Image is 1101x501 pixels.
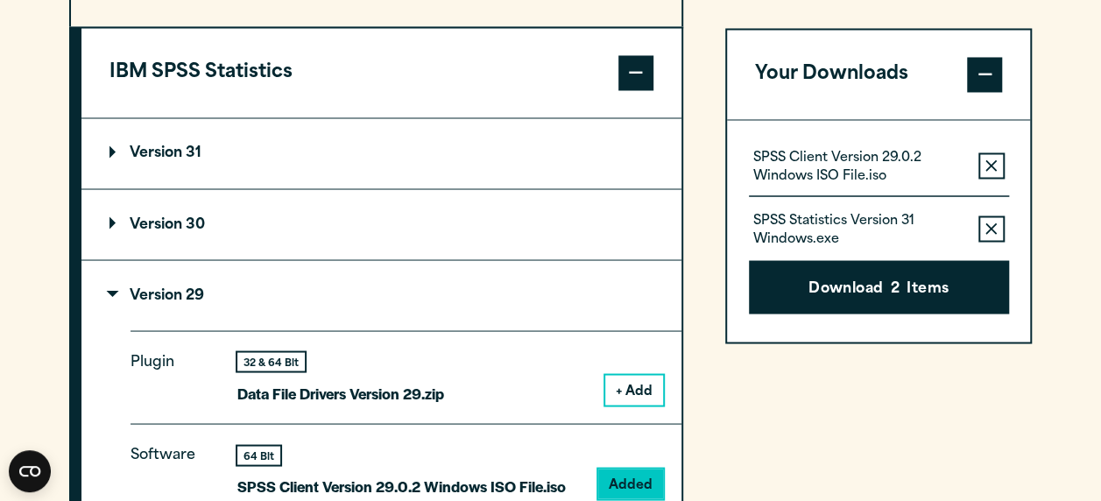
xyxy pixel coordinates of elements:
p: SPSS Client Version 29.0.2 Windows ISO File.iso [753,150,964,185]
button: Your Downloads [727,30,1031,119]
div: 32 & 64 Bit [237,352,305,370]
button: Added [598,469,663,498]
button: IBM SPSS Statistics [81,28,681,117]
span: 2 [891,278,900,300]
summary: Version 31 [81,118,681,188]
p: Version 30 [109,217,205,231]
button: Download2Items [749,260,1009,314]
summary: Version 29 [81,260,681,330]
button: Open CMP widget [9,450,51,492]
p: Plugin [131,349,209,392]
div: 64 Bit [237,446,280,464]
button: + Add [605,375,663,405]
p: Version 29 [109,288,204,302]
p: SPSS Statistics Version 31 Windows.exe [753,213,964,248]
p: SPSS Client Version 29.0.2 Windows ISO File.iso [237,473,566,498]
p: Version 31 [109,146,201,160]
div: Your Downloads [727,119,1031,342]
summary: Version 30 [81,189,681,259]
p: Data File Drivers Version 29.zip [237,380,444,406]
